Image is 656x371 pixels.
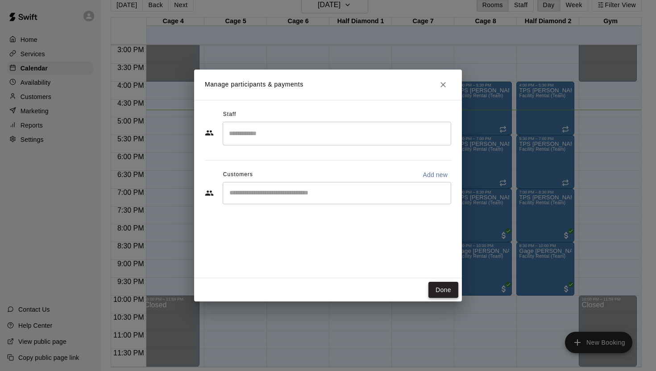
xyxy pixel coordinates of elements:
[419,168,451,182] button: Add new
[223,122,451,145] div: Search staff
[223,107,236,122] span: Staff
[223,182,451,204] div: Start typing to search customers...
[205,80,303,89] p: Manage participants & payments
[223,168,253,182] span: Customers
[423,170,448,179] p: Add new
[435,77,451,93] button: Close
[205,128,214,137] svg: Staff
[205,189,214,198] svg: Customers
[428,282,458,298] button: Done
